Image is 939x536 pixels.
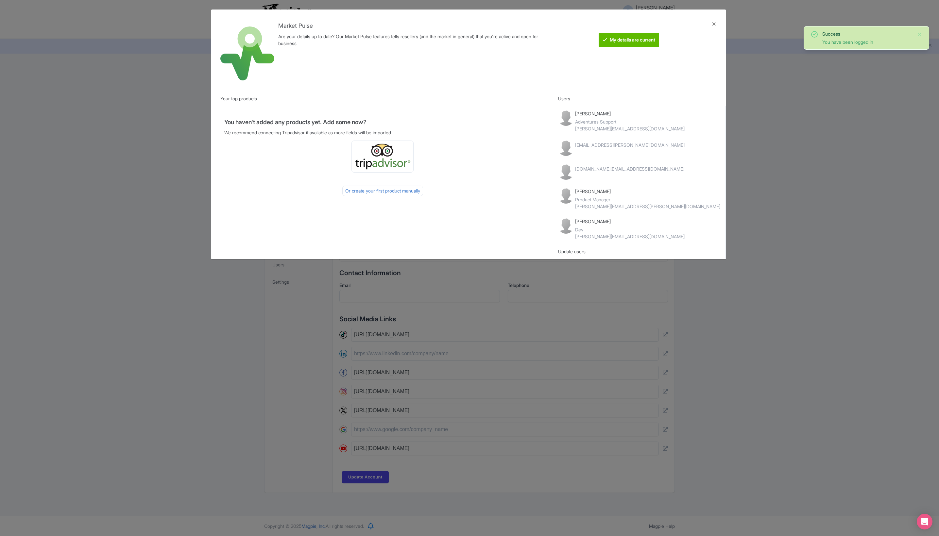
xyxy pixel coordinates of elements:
[917,514,932,529] div: Open Intercom Messenger
[575,110,685,117] p: [PERSON_NAME]
[575,125,685,132] div: [PERSON_NAME][EMAIL_ADDRESS][DOMAIN_NAME]
[822,39,912,45] div: You have been logged in
[575,118,685,125] div: Adventures Support
[558,218,574,234] img: contact-b11cc6e953956a0c50a2f97983291f06.png
[822,30,912,37] div: Success
[211,91,554,106] div: Your top products
[558,248,722,255] div: Update users
[342,186,423,196] div: Or create your first product manually
[558,164,574,180] img: contact-b11cc6e953956a0c50a2f97983291f06.png
[575,218,685,225] p: [PERSON_NAME]
[575,203,720,210] div: [PERSON_NAME][EMAIL_ADDRESS][PERSON_NAME][DOMAIN_NAME]
[575,233,685,240] div: [PERSON_NAME][EMAIL_ADDRESS][DOMAIN_NAME]
[917,30,922,38] button: Close
[575,188,720,195] p: [PERSON_NAME]
[354,143,411,170] img: ta_logo-885a1c64328048f2535e39284ba9d771.png
[558,140,574,156] img: contact-b11cc6e953956a0c50a2f97983291f06.png
[575,142,685,148] div: [EMAIL_ADDRESS][PERSON_NAME][DOMAIN_NAME]
[278,33,551,47] div: Are your details up to date? Our Market Pulse features tells resellers (and the market in general...
[575,226,685,233] div: Dev
[558,188,574,204] img: contact-b11cc6e953956a0c50a2f97983291f06.png
[575,165,684,172] div: [DOMAIN_NAME][EMAIL_ADDRESS][DOMAIN_NAME]
[554,91,726,106] div: Users
[224,119,541,126] h4: You haven't added any products yet. Add some now?
[220,26,274,80] img: market_pulse-1-0a5220b3d29e4a0de46fb7534bebe030.svg
[599,33,659,47] btn: My details are current
[224,129,541,136] p: We recommend connecting Tripadvisor if available as more fields will be imported.
[575,196,720,203] div: Product Manager
[278,23,551,29] h4: Market Pulse
[558,110,574,126] img: contact-b11cc6e953956a0c50a2f97983291f06.png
